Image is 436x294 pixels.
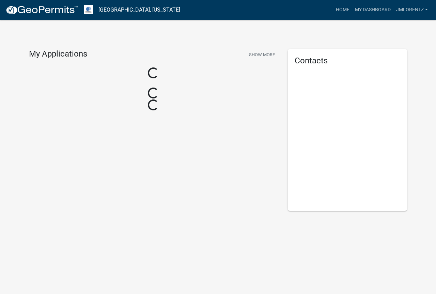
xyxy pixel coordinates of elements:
[333,3,352,16] a: Home
[98,4,180,16] a: [GEOGRAPHIC_DATA], [US_STATE]
[295,56,400,66] h5: Contacts
[84,5,93,14] img: Otter Tail County, Minnesota
[352,3,393,16] a: My Dashboard
[29,49,87,59] h4: My Applications
[246,49,278,60] button: Show More
[393,3,431,16] a: JMLorentz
